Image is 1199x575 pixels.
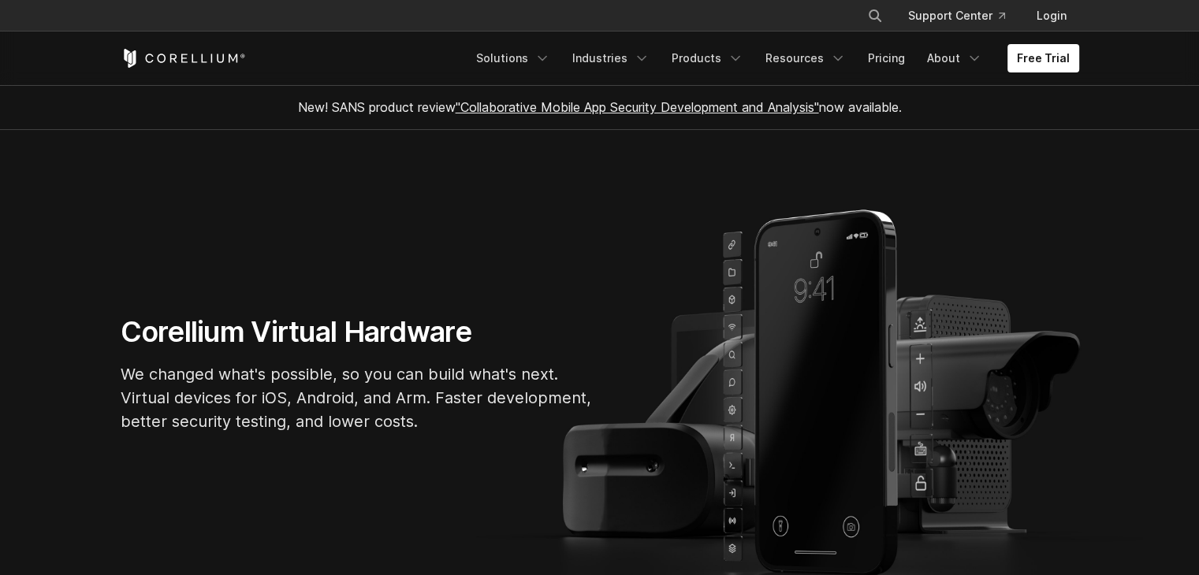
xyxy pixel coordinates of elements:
[662,44,753,72] a: Products
[861,2,889,30] button: Search
[121,49,246,68] a: Corellium Home
[467,44,1079,72] div: Navigation Menu
[121,362,594,433] p: We changed what's possible, so you can build what's next. Virtual devices for iOS, Android, and A...
[858,44,914,72] a: Pricing
[121,314,594,350] h1: Corellium Virtual Hardware
[563,44,659,72] a: Industries
[467,44,560,72] a: Solutions
[456,99,819,115] a: "Collaborative Mobile App Security Development and Analysis"
[848,2,1079,30] div: Navigation Menu
[1024,2,1079,30] a: Login
[896,2,1018,30] a: Support Center
[756,44,855,72] a: Resources
[1007,44,1079,72] a: Free Trial
[918,44,992,72] a: About
[298,99,902,115] span: New! SANS product review now available.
